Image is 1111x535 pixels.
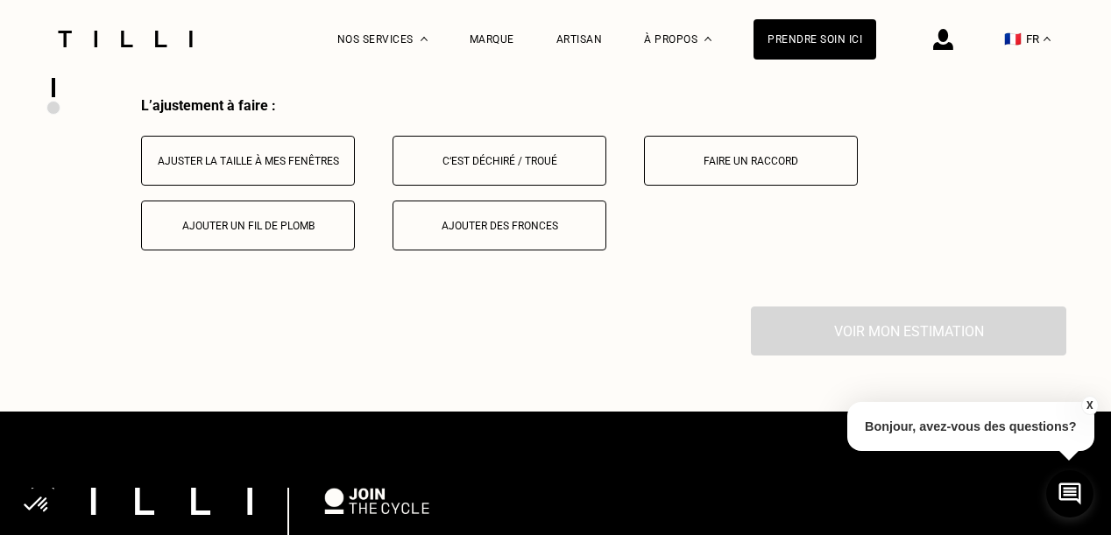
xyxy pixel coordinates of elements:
img: Menu déroulant [421,37,428,41]
div: Ajuster la taille à mes fenêtres [151,155,345,167]
a: Marque [470,33,514,46]
p: Bonjour, avez-vous des questions? [847,402,1094,451]
img: Menu déroulant à propos [704,37,711,41]
div: Ajouter un fil de plomb [151,220,345,232]
button: C‘est déchiré / troué [393,136,606,186]
button: Faire un raccord [644,136,858,186]
button: Ajouter un fil de plomb [141,201,355,250]
button: X [1080,396,1098,415]
div: Faire un raccord [654,155,848,167]
span: 🇫🇷 [1004,31,1022,47]
img: Logo du service de couturière Tilli [52,31,199,47]
img: menu déroulant [1044,37,1051,41]
a: Prendre soin ici [754,19,876,60]
div: Ajouter des fronces [402,220,597,232]
a: Artisan [556,33,603,46]
div: C‘est déchiré / troué [402,155,597,167]
img: logo Join The Cycle [324,488,429,514]
button: Ajouter des fronces [393,201,606,250]
img: logo Tilli [32,488,252,515]
div: L’ajustement à faire : [141,97,1066,114]
button: Ajuster la taille à mes fenêtres [141,136,355,186]
img: icône connexion [933,29,953,50]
